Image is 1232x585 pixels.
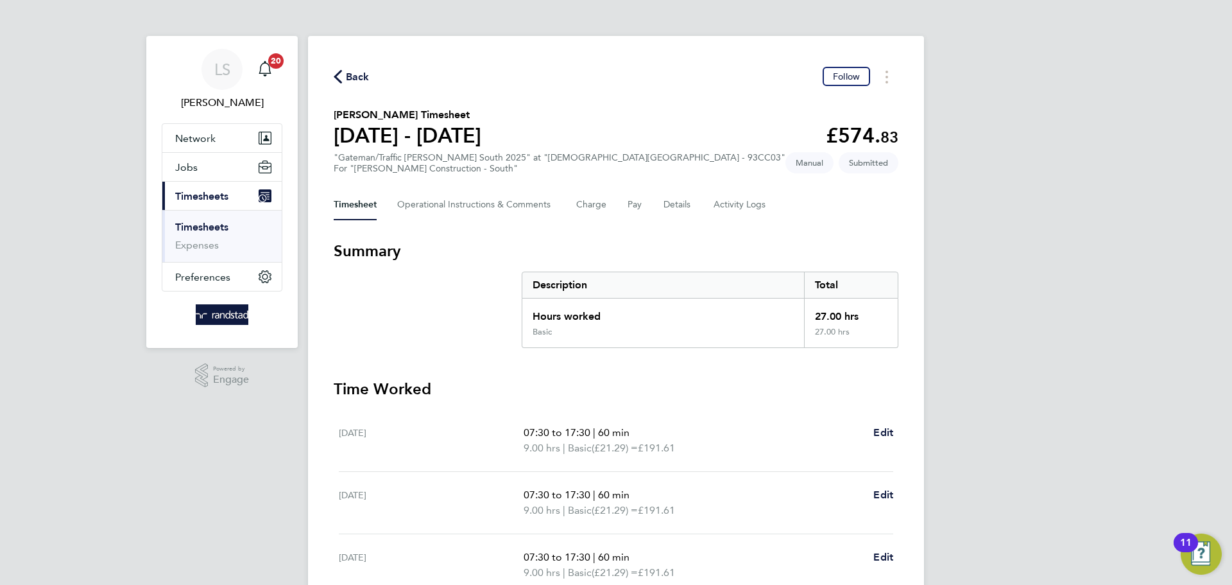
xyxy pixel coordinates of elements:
button: Activity Logs [714,189,767,220]
button: Jobs [162,153,282,181]
a: Edit [873,550,893,565]
button: Timesheets Menu [875,67,898,87]
div: 27.00 hrs [804,327,898,347]
span: | [563,504,565,516]
button: Network [162,124,282,152]
span: 20 [268,53,284,69]
button: Timesheets [162,182,282,210]
span: Powered by [213,363,249,374]
span: Edit [873,551,893,563]
span: LS [214,61,230,78]
span: 9.00 hrs [524,504,560,516]
button: Operational Instructions & Comments [397,189,556,220]
button: Timesheet [334,189,377,220]
a: Timesheets [175,221,228,233]
nav: Main navigation [146,36,298,348]
div: Basic [533,327,552,337]
span: Basic [568,503,592,518]
span: £191.61 [638,566,675,579]
span: | [593,426,595,439]
h3: Summary [334,241,898,261]
span: 9.00 hrs [524,442,560,454]
div: [DATE] [339,550,524,581]
h1: [DATE] - [DATE] [334,123,481,148]
span: Jobs [175,161,198,173]
span: 83 [880,128,898,146]
a: LS[PERSON_NAME] [162,49,282,110]
h3: Time Worked [334,379,898,399]
div: Description [522,272,804,298]
button: Follow [823,67,870,86]
img: randstad-logo-retina.png [196,304,249,325]
span: Network [175,132,216,144]
button: Preferences [162,263,282,291]
h2: [PERSON_NAME] Timesheet [334,107,481,123]
button: Open Resource Center, 11 new notifications [1181,534,1222,575]
div: For "[PERSON_NAME] Construction - South" [334,163,785,174]
app-decimal: £574. [826,123,898,148]
a: Edit [873,425,893,441]
button: Back [334,69,370,85]
span: Back [346,69,370,85]
span: 60 min [598,489,629,501]
div: [DATE] [339,425,524,456]
a: Go to home page [162,304,282,325]
span: 07:30 to 17:30 [524,489,590,501]
span: £191.61 [638,442,675,454]
span: Follow [833,71,860,82]
span: £191.61 [638,504,675,516]
a: Expenses [175,239,219,251]
a: Edit [873,487,893,503]
span: Engage [213,374,249,385]
span: This timesheet was manually created. [785,152,834,173]
div: [DATE] [339,487,524,518]
span: Basic [568,565,592,581]
span: | [563,442,565,454]
span: 07:30 to 17:30 [524,551,590,563]
span: 60 min [598,426,629,439]
span: Preferences [175,271,230,283]
a: 20 [252,49,278,90]
div: Timesheets [162,210,282,262]
span: 9.00 hrs [524,566,560,579]
span: This timesheet is Submitted. [839,152,898,173]
a: Powered byEngage [195,363,250,388]
div: "Gateman/Traffic [PERSON_NAME] South 2025" at "[DEMOGRAPHIC_DATA][GEOGRAPHIC_DATA] - 93CC03" [334,152,785,174]
button: Pay [628,189,643,220]
div: 11 [1180,543,1192,559]
span: Edit [873,489,893,501]
div: Total [804,272,898,298]
button: Charge [576,189,607,220]
span: 07:30 to 17:30 [524,426,590,439]
span: | [593,551,595,563]
span: 60 min [598,551,629,563]
span: Edit [873,426,893,439]
span: Basic [568,441,592,456]
div: Summary [522,272,898,348]
span: Timesheets [175,190,228,202]
button: Details [663,189,693,220]
span: (£21.29) = [592,504,638,516]
span: | [593,489,595,501]
span: (£21.29) = [592,566,638,579]
span: Lewis Saunders [162,95,282,110]
span: (£21.29) = [592,442,638,454]
div: 27.00 hrs [804,299,898,327]
span: | [563,566,565,579]
div: Hours worked [522,299,804,327]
